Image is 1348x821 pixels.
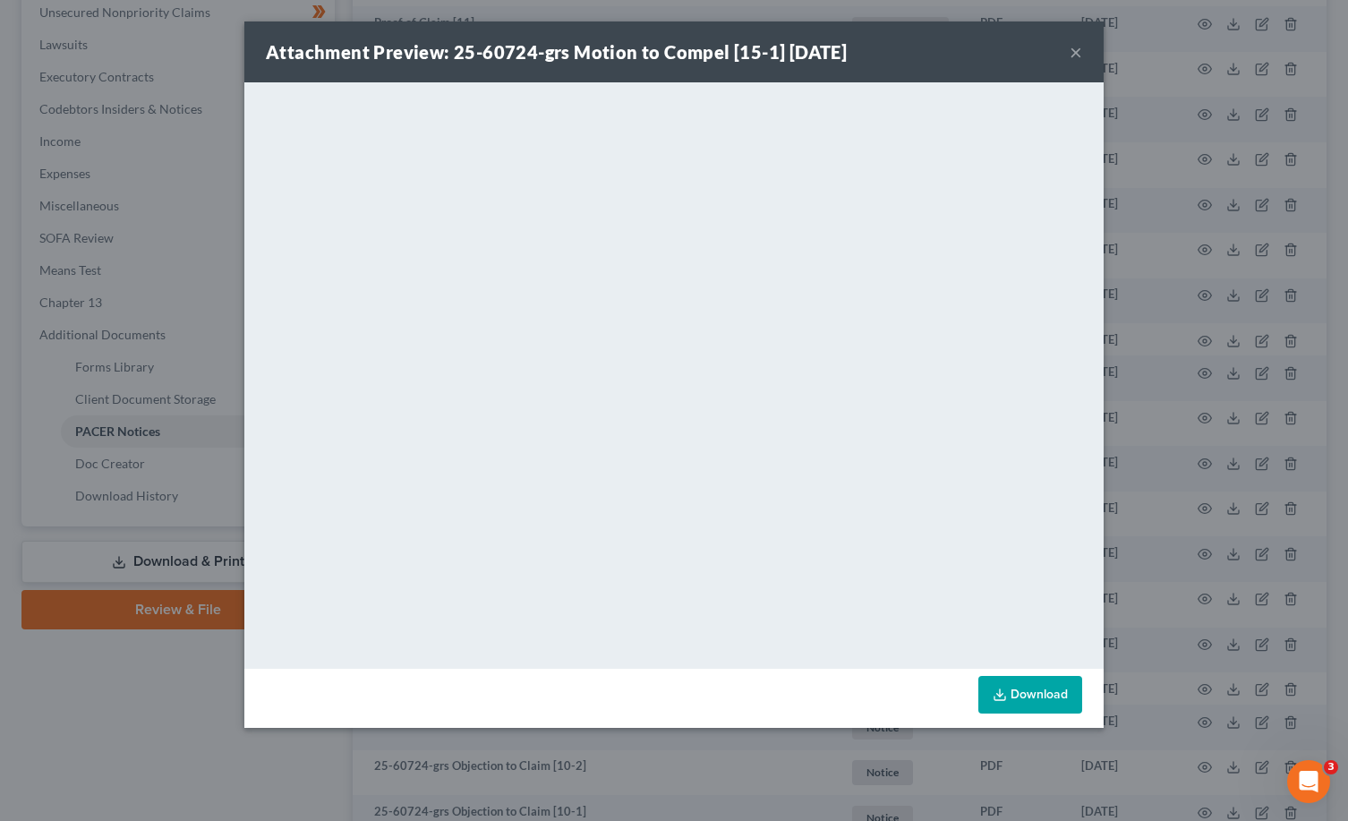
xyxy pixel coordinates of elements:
[266,41,847,63] strong: Attachment Preview: 25-60724-grs Motion to Compel [15-1] [DATE]
[244,82,1104,664] iframe: <object ng-attr-data='[URL][DOMAIN_NAME]' type='application/pdf' width='100%' height='650px'></ob...
[1287,760,1330,803] iframe: Intercom live chat
[1070,41,1082,63] button: ×
[978,676,1082,714] a: Download
[1324,760,1338,774] span: 3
